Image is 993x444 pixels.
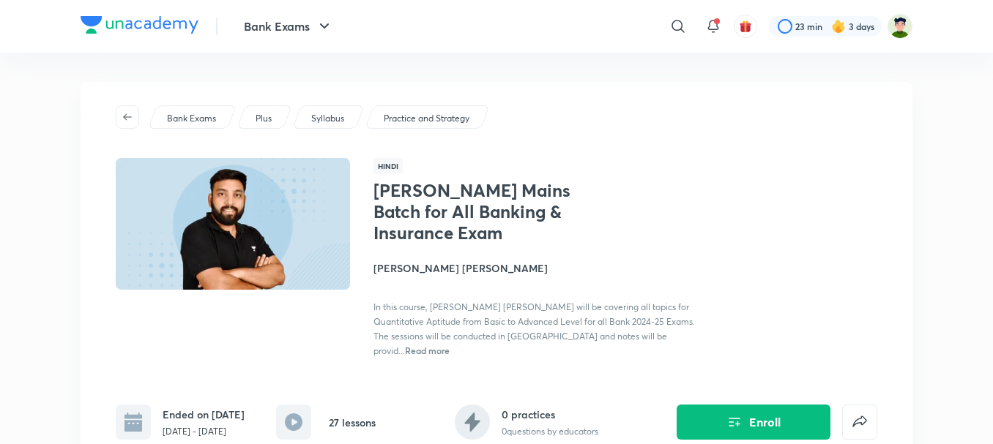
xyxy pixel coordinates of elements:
[382,112,472,125] a: Practice and Strategy
[502,425,598,438] p: 0 questions by educators
[831,19,846,34] img: streak
[373,260,702,276] h4: [PERSON_NAME] [PERSON_NAME]
[167,112,216,125] p: Bank Exams
[163,407,245,422] h6: Ended on [DATE]
[502,407,598,422] h6: 0 practices
[405,345,450,356] span: Read more
[888,14,912,39] img: Rahul B
[165,112,219,125] a: Bank Exams
[329,415,376,430] h6: 27 lessons
[309,112,347,125] a: Syllabus
[677,405,830,440] button: Enroll
[373,301,695,356] span: In this course, [PERSON_NAME] [PERSON_NAME] will be covering all topics for Quantitative Aptitude...
[734,15,757,38] button: avatar
[81,16,198,37] a: Company Logo
[373,158,403,174] span: Hindi
[114,157,352,291] img: Thumbnail
[739,20,752,33] img: avatar
[384,112,469,125] p: Practice and Strategy
[256,112,272,125] p: Plus
[842,405,877,440] button: false
[235,12,342,41] button: Bank Exams
[311,112,344,125] p: Syllabus
[81,16,198,34] img: Company Logo
[163,425,245,438] p: [DATE] - [DATE]
[373,180,613,243] h1: [PERSON_NAME] Mains Batch for All Banking & Insurance Exam
[253,112,275,125] a: Plus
